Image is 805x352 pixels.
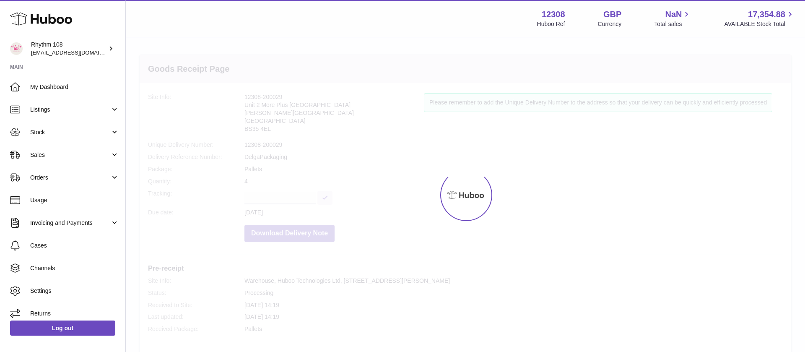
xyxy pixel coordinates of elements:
[748,9,785,20] span: 17,354.88
[598,20,622,28] div: Currency
[30,174,110,182] span: Orders
[30,310,119,318] span: Returns
[665,9,682,20] span: NaN
[31,49,123,56] span: [EMAIL_ADDRESS][DOMAIN_NAME]
[30,196,119,204] span: Usage
[30,106,110,114] span: Listings
[724,20,795,28] span: AVAILABLE Stock Total
[31,41,106,57] div: Rhythm 108
[30,83,119,91] span: My Dashboard
[10,321,115,336] a: Log out
[30,242,119,250] span: Cases
[654,9,691,28] a: NaN Total sales
[30,128,110,136] span: Stock
[30,264,119,272] span: Channels
[30,151,110,159] span: Sales
[30,219,110,227] span: Invoicing and Payments
[10,42,23,55] img: orders@rhythm108.com
[542,9,565,20] strong: 12308
[30,287,119,295] span: Settings
[537,20,565,28] div: Huboo Ref
[603,9,621,20] strong: GBP
[654,20,691,28] span: Total sales
[724,9,795,28] a: 17,354.88 AVAILABLE Stock Total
